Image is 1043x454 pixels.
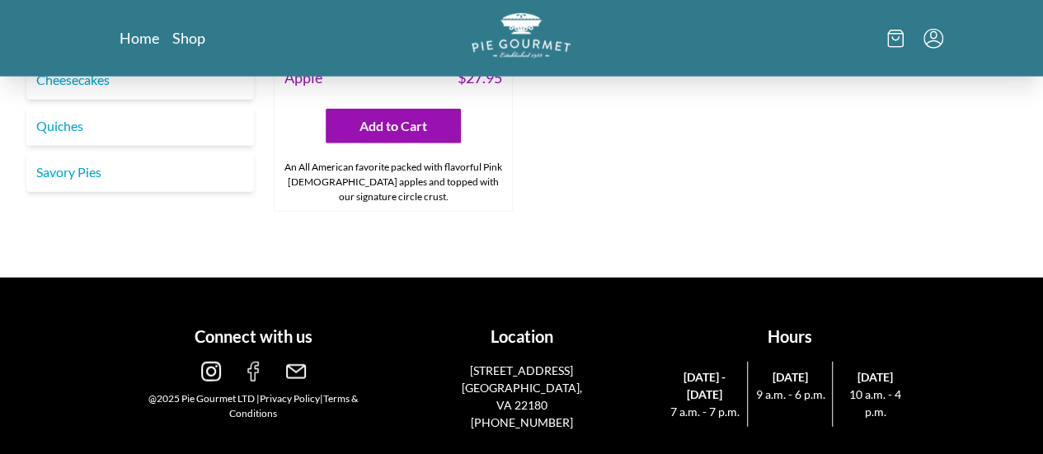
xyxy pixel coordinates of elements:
[359,116,427,136] span: Add to Cart
[201,368,221,384] a: instagram
[243,362,263,381] img: facebook
[286,368,306,384] a: email
[26,60,254,100] a: Cheesecakes
[458,67,502,89] span: $ 27.95
[923,29,943,49] button: Menu
[839,386,910,420] span: 10 a.m. - 4 p.m.
[126,324,381,349] h1: Connect with us
[470,415,572,429] a: [PHONE_NUMBER]
[839,368,910,386] span: [DATE]
[120,28,159,48] a: Home
[458,379,585,414] p: [GEOGRAPHIC_DATA], VA 22180
[669,368,740,403] span: [DATE] - [DATE]
[472,13,571,59] img: logo
[126,391,381,421] div: @2025 Pie Gourmet LTD | |
[243,368,263,384] a: facebook
[669,403,740,420] span: 7 a.m. - 7 p.m.
[326,109,461,143] button: Add to Cart
[26,152,254,192] a: Savory Pies
[472,13,571,63] a: Logo
[754,386,825,403] span: 9 a.m. - 6 p.m.
[201,362,221,381] img: instagram
[286,362,306,381] img: email
[394,324,649,349] h1: Location
[754,368,825,386] span: [DATE]
[662,324,917,349] h1: Hours
[172,28,205,48] a: Shop
[26,106,254,146] a: Quiches
[284,67,322,89] span: Apple
[458,362,585,414] a: [STREET_ADDRESS][GEOGRAPHIC_DATA], VA 22180
[275,153,512,211] div: An All American favorite packed with flavorful Pink [DEMOGRAPHIC_DATA] apples and topped with our...
[229,392,358,419] a: Terms & Conditions
[260,392,320,405] a: Privacy Policy
[458,362,585,379] p: [STREET_ADDRESS]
